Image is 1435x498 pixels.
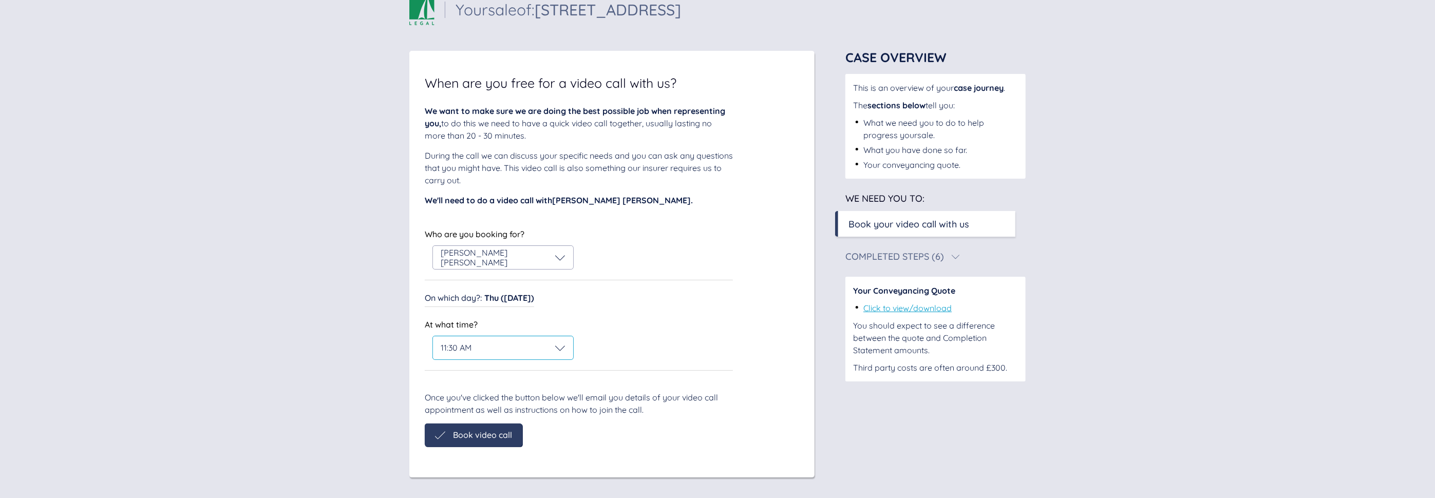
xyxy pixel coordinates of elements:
div: You should expect to see a difference between the quote and Completion Statement amounts. [853,319,1018,356]
span: [PERSON_NAME] [PERSON_NAME] [441,247,507,267]
span: We'll need to do a video call with [PERSON_NAME] [PERSON_NAME] . [425,195,693,205]
span: sections below [867,100,926,110]
span: We need you to: [845,193,924,204]
div: Once you've clicked the button below we'll email you details of your video call appointment as we... [425,391,733,416]
span: On which day? : [425,293,482,303]
div: What we need you to do to help progress your sale . [863,117,1018,141]
span: case journey [954,83,1004,93]
div: Completed Steps (6) [845,252,944,261]
div: What you have done so far. [863,144,967,156]
a: Click to view/download [863,303,952,313]
div: Book your video call with us [848,217,969,231]
div: This is an overview of your . [853,82,1018,94]
div: to do this we need to have a quick video call together, usually lasting no more than 20 - 30 minu... [425,105,733,142]
div: During the call we can discuss your specific needs and you can ask any questions that you might h... [425,149,733,186]
span: Your Conveyancing Quote [853,285,955,296]
span: When are you free for a video call with us? [425,76,676,89]
span: Book video call [453,430,512,439]
div: Your sale of: [456,2,681,17]
div: Your conveyancing quote. [863,159,960,171]
span: We want to make sure we are doing the best possible job when representing you, [425,106,725,128]
span: Case Overview [845,49,947,65]
span: Who are you booking for? [425,229,524,239]
div: The tell you: [853,99,1018,111]
div: Third party costs are often around £300. [853,361,1018,374]
span: Thu ([DATE]) [484,293,534,303]
span: At what time? [425,319,478,330]
span: 11:30 AM [441,342,471,353]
